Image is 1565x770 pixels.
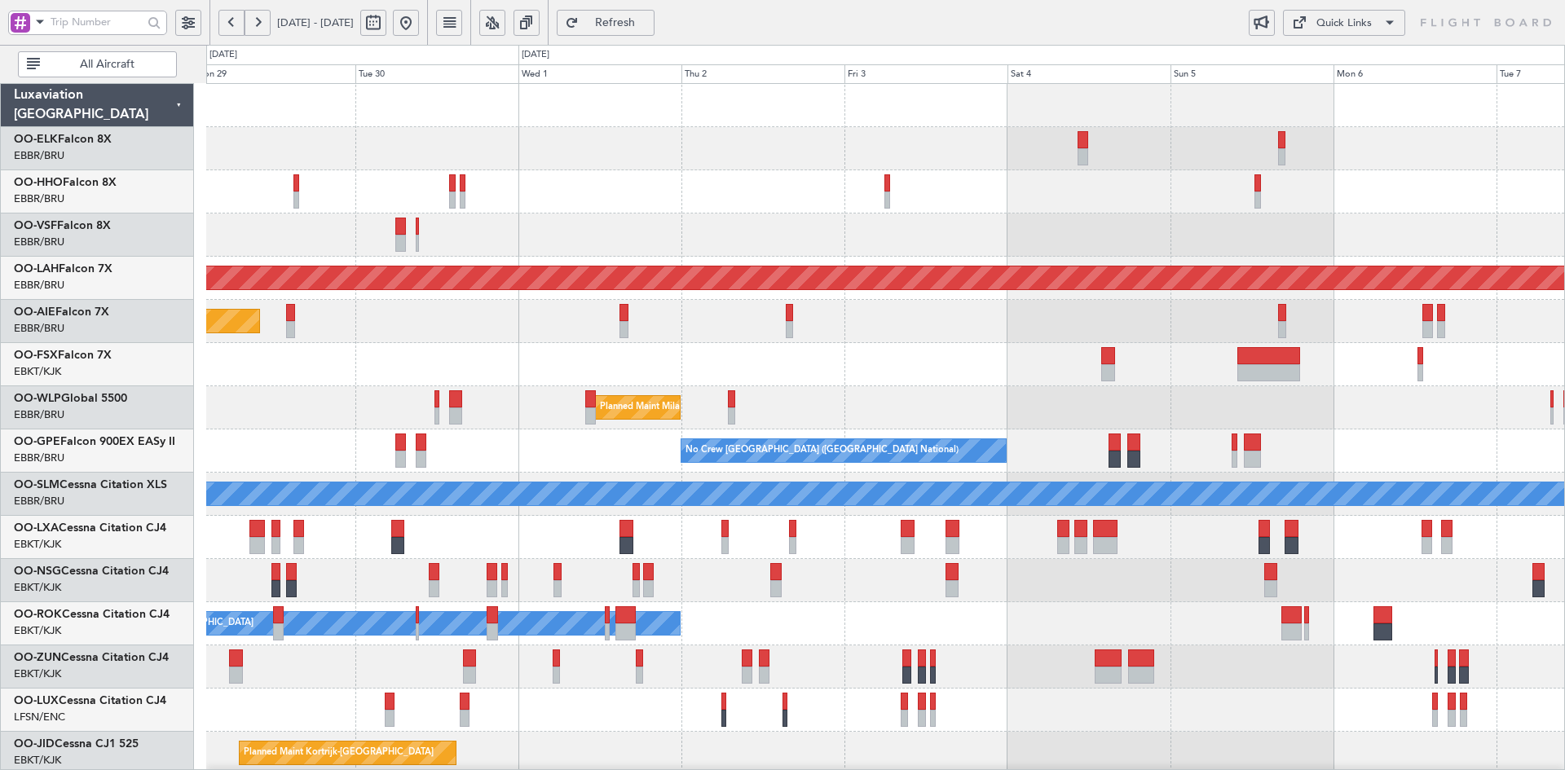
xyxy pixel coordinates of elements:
button: All Aircraft [18,51,177,77]
span: OO-NSG [14,565,61,577]
div: Wed 1 [518,64,681,84]
span: OO-HHO [14,177,63,188]
a: EBKT/KJK [14,753,61,768]
input: Trip Number [51,10,143,34]
a: EBBR/BRU [14,191,64,206]
a: OO-NSGCessna Citation CJ4 [14,565,169,577]
a: LFSN/ENC [14,710,65,724]
span: OO-WLP [14,393,61,404]
a: EBBR/BRU [14,321,64,336]
span: OO-LAH [14,263,59,275]
a: OO-LUXCessna Citation CJ4 [14,695,166,706]
div: Fri 3 [844,64,1007,84]
span: OO-SLM [14,479,60,491]
span: OO-AIE [14,306,55,318]
a: OO-HHOFalcon 8X [14,177,117,188]
a: OO-ELKFalcon 8X [14,134,112,145]
a: EBBR/BRU [14,494,64,508]
a: OO-SLMCessna Citation XLS [14,479,167,491]
a: EBKT/KJK [14,623,61,638]
a: OO-AIEFalcon 7X [14,306,109,318]
a: EBKT/KJK [14,364,61,379]
div: Planned Maint Milan (Linate) [600,395,717,420]
a: OO-GPEFalcon 900EX EASy II [14,436,175,447]
div: No Crew [GEOGRAPHIC_DATA] ([GEOGRAPHIC_DATA] National) [686,438,959,463]
a: EBKT/KJK [14,667,61,681]
a: OO-ROKCessna Citation CJ4 [14,609,170,620]
div: Planned Maint Kortrijk-[GEOGRAPHIC_DATA] [244,741,434,765]
a: EBBR/BRU [14,235,64,249]
a: EBKT/KJK [14,580,61,595]
a: EBBR/BRU [14,451,64,465]
span: OO-ZUN [14,652,61,663]
a: EBBR/BRU [14,407,64,422]
a: OO-ZUNCessna Citation CJ4 [14,652,169,663]
a: OO-LXACessna Citation CJ4 [14,522,166,534]
div: Sat 4 [1007,64,1170,84]
div: Tue 30 [355,64,518,84]
a: OO-VSFFalcon 8X [14,220,111,231]
a: OO-FSXFalcon 7X [14,350,112,361]
a: EBBR/BRU [14,278,64,293]
span: OO-ELK [14,134,58,145]
a: EBBR/BRU [14,148,64,163]
a: OO-JIDCessna CJ1 525 [14,738,139,750]
div: Mon 29 [192,64,355,84]
span: OO-LUX [14,695,59,706]
a: OO-WLPGlobal 5500 [14,393,127,404]
a: EBKT/KJK [14,537,61,552]
span: OO-FSX [14,350,58,361]
div: [DATE] [209,48,237,62]
button: Refresh [557,10,655,36]
div: Sun 5 [1170,64,1334,84]
button: Quick Links [1283,10,1405,36]
div: Quick Links [1316,15,1372,32]
span: OO-GPE [14,436,60,447]
div: Mon 6 [1334,64,1497,84]
span: OO-JID [14,738,55,750]
a: OO-LAHFalcon 7X [14,263,112,275]
div: [DATE] [522,48,549,62]
span: OO-ROK [14,609,62,620]
span: All Aircraft [43,59,171,70]
span: Refresh [582,17,649,29]
span: OO-VSF [14,220,57,231]
div: Thu 2 [681,64,844,84]
span: OO-LXA [14,522,59,534]
span: [DATE] - [DATE] [277,15,354,30]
